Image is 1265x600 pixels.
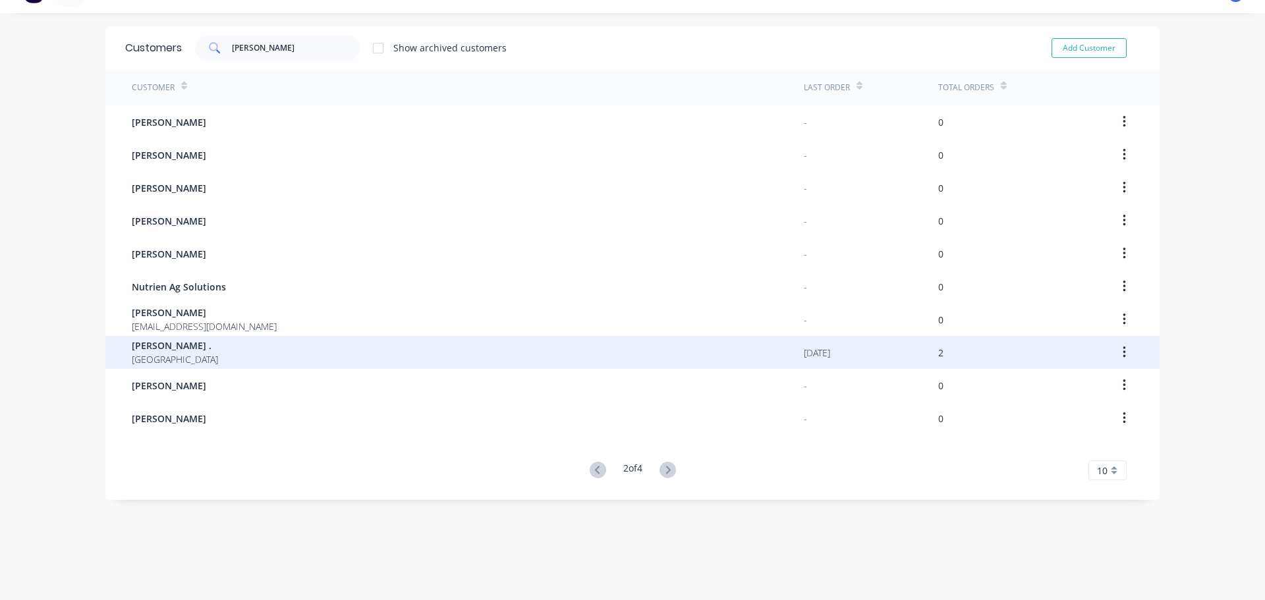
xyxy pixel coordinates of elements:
div: 2 of 4 [623,461,642,480]
span: [PERSON_NAME] [132,306,277,319]
div: - [804,412,807,425]
span: [PERSON_NAME] [132,247,206,261]
div: 0 [938,379,943,393]
div: 0 [938,412,943,425]
div: 0 [938,247,943,261]
button: Add Customer [1052,38,1127,58]
div: Customer [132,82,175,94]
span: [EMAIL_ADDRESS][DOMAIN_NAME] [132,319,277,333]
span: [PERSON_NAME] [132,148,206,162]
div: - [804,313,807,327]
span: [PERSON_NAME] [132,379,206,393]
div: - [804,148,807,162]
div: - [804,280,807,294]
div: Show archived customers [393,41,507,55]
div: - [804,379,807,393]
span: [PERSON_NAME] . [132,339,218,352]
div: - [804,115,807,129]
div: 0 [938,280,943,294]
div: 0 [938,181,943,195]
span: 10 [1097,464,1108,477]
div: 0 [938,313,943,327]
div: 0 [938,148,943,162]
span: [GEOGRAPHIC_DATA] [132,352,218,366]
div: - [804,247,807,261]
div: - [804,181,807,195]
div: - [804,214,807,228]
span: [PERSON_NAME] [132,412,206,425]
span: Nutrien Ag Solutions [132,280,226,294]
div: Last Order [804,82,850,94]
input: Search customers... [232,35,360,61]
span: [PERSON_NAME] [132,181,206,195]
div: 0 [938,214,943,228]
div: 2 [938,346,943,360]
span: [PERSON_NAME] [132,214,206,228]
span: [PERSON_NAME] [132,115,206,129]
div: [DATE] [804,346,830,360]
div: 0 [938,115,943,129]
div: Customers [125,40,182,56]
div: Total Orders [938,82,994,94]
